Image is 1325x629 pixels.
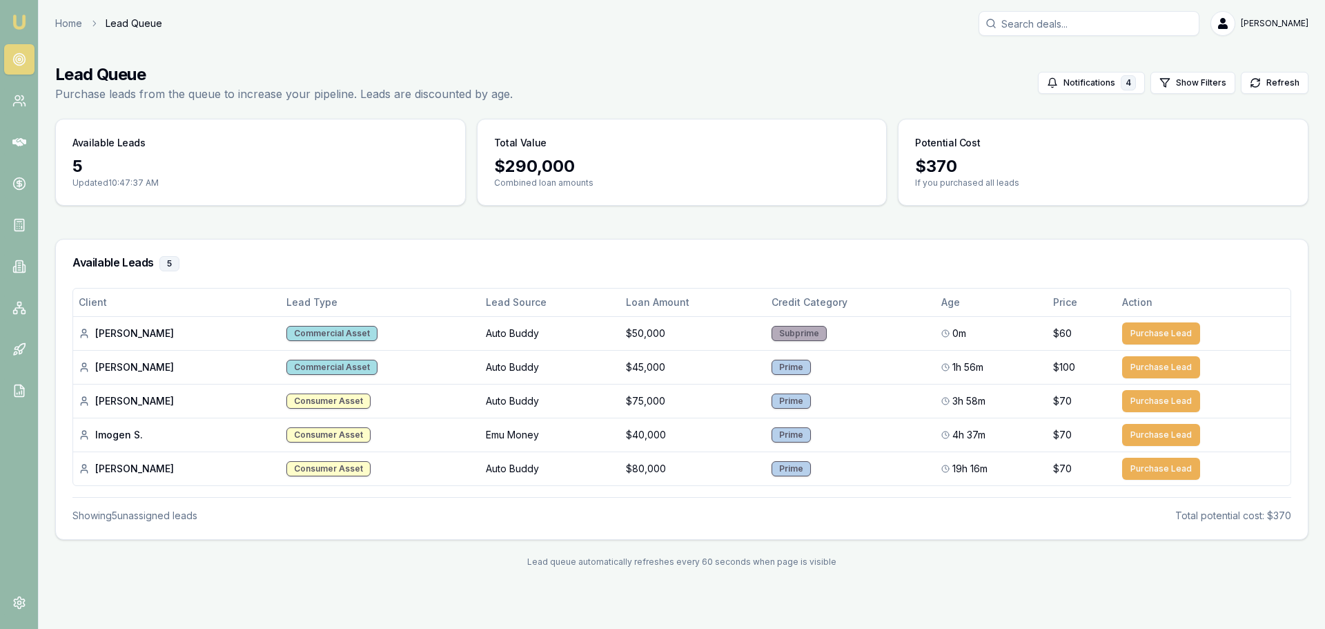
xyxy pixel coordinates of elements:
button: Purchase Lead [1122,322,1200,345]
div: 5 [159,256,179,271]
button: Purchase Lead [1122,356,1200,378]
div: Commercial Asset [286,360,377,375]
td: $45,000 [620,350,766,384]
span: 1h 56m [952,360,983,374]
td: Auto Buddy [480,384,620,418]
button: Purchase Lead [1122,458,1200,480]
button: Notifications4 [1038,72,1145,94]
h3: Available Leads [72,256,1291,271]
div: [PERSON_NAME] [79,462,275,476]
h3: Total Value [494,136,547,150]
div: Prime [772,461,811,476]
div: 4 [1121,75,1136,90]
input: Search deals [979,11,1199,36]
img: emu-icon-u.png [11,14,28,30]
th: Price [1048,289,1117,316]
a: Home [55,17,82,30]
span: 4h 37m [952,428,985,442]
button: Refresh [1241,72,1308,94]
h3: Available Leads [72,136,146,150]
div: Prime [772,360,811,375]
div: Commercial Asset [286,326,377,341]
button: Purchase Lead [1122,424,1200,446]
div: Prime [772,394,811,409]
td: $50,000 [620,316,766,350]
span: $70 [1053,428,1072,442]
th: Age [936,289,1048,316]
div: $ 290,000 [494,155,870,177]
td: Auto Buddy [480,350,620,384]
div: Total potential cost: $370 [1175,509,1291,523]
p: Updated 10:47:37 AM [72,177,449,188]
h1: Lead Queue [55,64,513,86]
span: [PERSON_NAME] [1241,18,1308,29]
div: [PERSON_NAME] [79,394,275,408]
span: $70 [1053,394,1072,408]
div: Imogen S. [79,428,275,442]
span: $70 [1053,462,1072,476]
button: Purchase Lead [1122,390,1200,412]
h3: Potential Cost [915,136,980,150]
span: 0m [952,327,966,340]
div: Showing 5 unassigned lead s [72,509,197,523]
td: $80,000 [620,452,766,485]
div: Consumer Asset [286,461,371,476]
td: $75,000 [620,384,766,418]
div: $ 370 [915,155,1291,177]
th: Client [73,289,281,316]
div: [PERSON_NAME] [79,360,275,374]
span: 3h 58m [952,394,985,408]
p: Purchase leads from the queue to increase your pipeline. Leads are discounted by age. [55,86,513,102]
span: 19h 16m [952,462,988,476]
p: If you purchased all leads [915,177,1291,188]
td: $40,000 [620,418,766,452]
div: Prime [772,427,811,443]
p: Combined loan amounts [494,177,870,188]
div: Consumer Asset [286,427,371,443]
div: [PERSON_NAME] [79,327,275,340]
th: Lead Source [480,289,620,316]
div: Consumer Asset [286,394,371,409]
span: $60 [1053,327,1072,340]
th: Loan Amount [620,289,766,316]
div: Lead queue automatically refreshes every 60 seconds when page is visible [55,557,1308,568]
button: Show Filters [1150,72,1235,94]
th: Lead Type [281,289,480,316]
td: Auto Buddy [480,452,620,485]
td: Emu Money [480,418,620,452]
th: Action [1117,289,1290,316]
span: $100 [1053,360,1075,374]
div: 5 [72,155,449,177]
td: Auto Buddy [480,316,620,350]
nav: breadcrumb [55,17,162,30]
span: Lead Queue [106,17,162,30]
th: Credit Category [766,289,936,316]
div: Subprime [772,326,827,341]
